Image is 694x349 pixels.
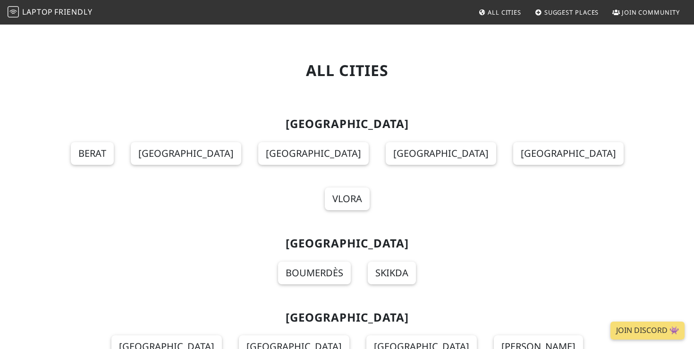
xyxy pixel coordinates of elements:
a: [GEOGRAPHIC_DATA] [131,142,241,165]
a: Boumerdès [278,262,351,284]
a: [GEOGRAPHIC_DATA] [258,142,369,165]
span: Suggest Places [544,8,599,17]
a: Vlora [325,187,370,210]
a: [GEOGRAPHIC_DATA] [386,142,496,165]
span: Join Community [622,8,680,17]
h2: [GEOGRAPHIC_DATA] [41,311,653,324]
h2: [GEOGRAPHIC_DATA] [41,117,653,131]
a: LaptopFriendly LaptopFriendly [8,4,93,21]
h1: All Cities [41,61,653,79]
a: All Cities [474,4,525,21]
a: Skikda [368,262,416,284]
a: Suggest Places [531,4,603,21]
a: [GEOGRAPHIC_DATA] [513,142,624,165]
a: Join Community [609,4,684,21]
a: Berat [71,142,114,165]
a: Join Discord 👾 [610,322,685,340]
span: Laptop [22,7,53,17]
h2: [GEOGRAPHIC_DATA] [41,237,653,250]
span: All Cities [488,8,521,17]
span: Friendly [54,7,92,17]
img: LaptopFriendly [8,6,19,17]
